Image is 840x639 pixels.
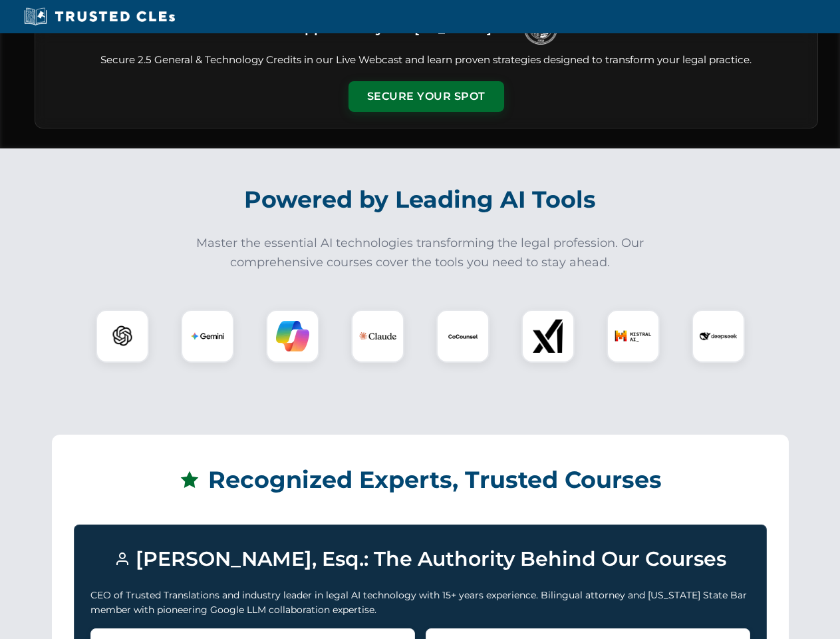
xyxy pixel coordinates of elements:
[349,81,504,112] button: Secure Your Spot
[700,318,737,355] img: DeepSeek Logo
[351,310,404,363] div: Claude
[90,541,750,577] h3: [PERSON_NAME], Esq.: The Authority Behind Our Courses
[521,310,575,363] div: xAI
[181,310,234,363] div: Gemini
[96,310,149,363] div: ChatGPT
[191,319,224,353] img: Gemini Logo
[266,310,319,363] div: Copilot
[531,319,565,353] img: xAI Logo
[607,310,660,363] div: Mistral AI
[188,234,653,272] p: Master the essential AI technologies transforming the legal profession. Our comprehensive courses...
[692,310,745,363] div: DeepSeek
[74,457,767,503] h2: Recognized Experts, Trusted Courses
[359,318,396,355] img: Claude Logo
[276,319,309,353] img: Copilot Logo
[103,317,142,355] img: ChatGPT Logo
[436,310,490,363] div: CoCounsel
[51,53,801,68] p: Secure 2.5 General & Technology Credits in our Live Webcast and learn proven strategies designed ...
[446,319,480,353] img: CoCounsel Logo
[20,7,179,27] img: Trusted CLEs
[90,588,750,618] p: CEO of Trusted Translations and industry leader in legal AI technology with 15+ years experience....
[615,318,652,355] img: Mistral AI Logo
[52,176,789,223] h2: Powered by Leading AI Tools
